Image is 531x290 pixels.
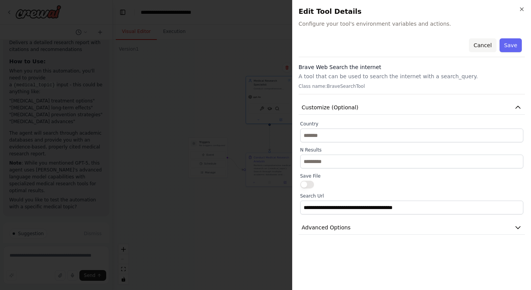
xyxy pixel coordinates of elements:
p: Class name: BraveSearchTool [299,83,525,89]
label: Save File [300,173,523,179]
button: Advanced Options [299,221,525,235]
span: Customize (Optional) [302,104,358,111]
label: Search Url [300,193,523,199]
label: Country [300,121,523,127]
span: Advanced Options [302,224,351,231]
p: A tool that can be used to search the internet with a search_query. [299,72,525,80]
button: Save [500,38,522,52]
h2: Edit Tool Details [299,6,525,17]
button: Customize (Optional) [299,101,525,115]
h3: Brave Web Search the internet [299,63,525,71]
label: N Results [300,147,523,153]
span: Configure your tool's environment variables and actions. [299,20,525,28]
button: Cancel [469,38,496,52]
